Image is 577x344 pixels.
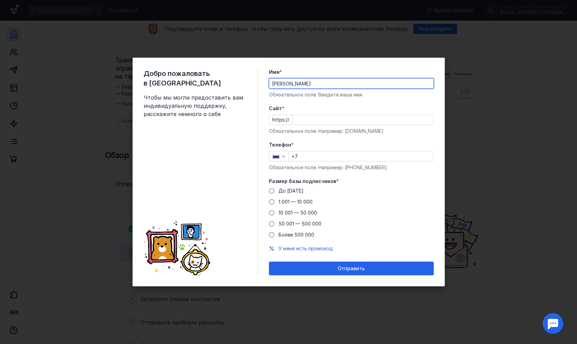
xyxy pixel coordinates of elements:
[269,128,434,135] div: Обязательное поле. Например: [DOMAIN_NAME]
[144,93,247,118] span: Чтобы мы могли предоставить вам индивидуальную поддержку, расскажите немного о себе
[279,199,313,205] span: 1 001 — 10 000
[338,266,365,272] span: Отправить
[269,262,434,275] button: Отправить
[269,141,291,148] span: Телефон
[144,69,247,88] span: Добро пожаловать в [GEOGRAPHIC_DATA]
[279,221,321,227] span: 50 001 — 500 000
[279,232,314,238] span: Более 500 000
[269,91,434,98] div: Обязательное поле. Введите ваше имя
[279,245,333,252] button: У меня есть промокод
[269,69,280,76] span: Имя
[279,210,317,216] span: 10 001 — 50 000
[269,105,282,112] span: Cайт
[279,188,304,194] span: До [DATE]
[269,178,336,185] span: Размер базы подписчиков
[279,245,333,251] span: У меня есть промокод
[269,164,434,171] div: Обязательное поле. Например: [PHONE_NUMBER]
